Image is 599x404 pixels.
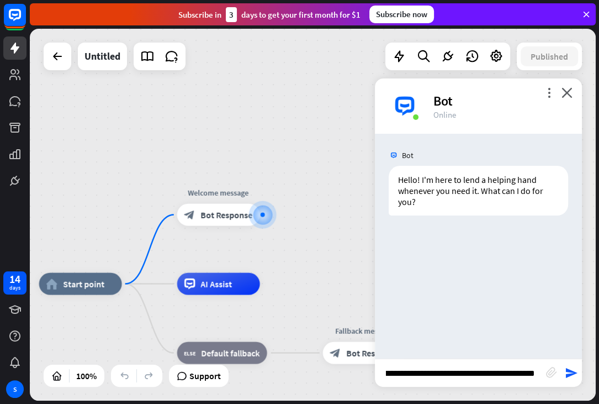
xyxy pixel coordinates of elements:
div: 3 [226,7,237,22]
i: block_fallback [184,348,196,359]
div: days [9,284,20,292]
span: Start point [63,279,105,290]
i: close [561,87,573,98]
a: 14 days [3,271,26,295]
div: Bot [433,92,569,109]
div: Subscribe in days to get your first month for $1 [178,7,361,22]
span: Bot [402,150,414,160]
span: Default fallback [202,348,260,359]
div: Subscribe now [369,6,434,23]
div: S [6,380,24,398]
span: AI Assist [201,279,232,290]
div: Untitled [84,43,120,70]
i: block_attachment [546,367,557,378]
i: block_bot_response [184,209,195,221]
span: Bot Response [347,348,399,359]
span: Support [189,367,221,385]
i: send [565,366,578,380]
div: Welcome message [169,187,268,198]
div: 14 [9,274,20,284]
button: Published [521,46,578,66]
div: Hello! I'm here to lend a helping hand whenever you need it. What can I do for you? [389,166,568,216]
i: home_2 [46,279,58,290]
span: Bot Response [201,209,253,221]
div: 100% [73,367,100,385]
div: Online [433,109,569,120]
i: more_vert [544,87,554,98]
i: block_bot_response [330,348,341,359]
div: Fallback message [315,326,414,337]
button: Open LiveChat chat widget [9,4,42,38]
